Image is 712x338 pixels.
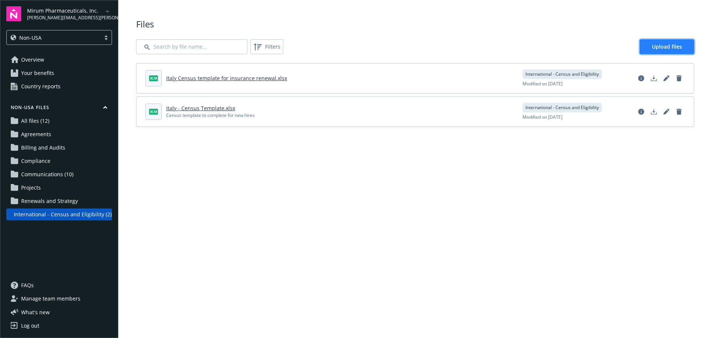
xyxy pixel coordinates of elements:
span: Country reports [21,81,60,92]
span: Mirum Pharmaceuticals, Inc. [27,7,103,14]
a: Compliance [6,155,112,167]
a: International - Census and Eligibility (2) [6,209,112,220]
button: Non-USA Files [6,104,112,114]
a: Agreements [6,128,112,140]
a: Manage team members [6,293,112,305]
a: Delete document [673,72,685,84]
span: All files (12) [21,115,49,127]
span: International - Census and Eligibility (2) [14,209,112,220]
span: Modified on [DATE] [523,114,563,121]
span: Manage team members [21,293,80,305]
span: Modified on [DATE] [523,81,563,87]
span: International - Census and Eligibility [525,71,599,78]
span: Compliance [21,155,50,167]
a: Italy - Census Template.xlsx [166,105,235,112]
a: Renewals and Strategy [6,195,112,207]
a: Download document [648,72,660,84]
a: View file details [635,72,647,84]
a: Italy Census template for insurance renewal.xlsx [166,75,287,82]
a: FAQs [6,279,112,291]
a: Upload files [640,39,694,54]
span: Agreements [21,128,51,140]
span: Filters [265,43,280,50]
a: View file details [635,106,647,118]
span: What ' s new [21,308,50,316]
span: xlsx [149,109,158,114]
span: Communications (10) [21,168,73,180]
span: Non-USA [19,34,42,42]
button: Mirum Pharmaceuticals, Inc.[PERSON_NAME][EMAIL_ADDRESS][PERSON_NAME][DOMAIN_NAME]arrowDropDown [27,6,112,21]
span: International - Census and Eligibility [525,104,599,111]
a: Delete document [673,106,685,118]
a: Country reports [6,81,112,92]
span: Upload files [652,43,682,50]
input: Search by file name... [136,39,247,54]
span: Files [136,18,694,30]
span: FAQs [21,279,34,291]
span: xlsx [149,75,158,81]
a: Download document [648,106,660,118]
a: Edit document [660,106,672,118]
a: Your benefits [6,67,112,79]
a: Edit document [660,72,672,84]
span: Non-USA [10,34,97,42]
button: Filters [250,39,283,54]
span: Projects [21,182,41,194]
a: All files (12) [6,115,112,127]
span: Overview [21,54,44,66]
a: Communications (10) [6,168,112,180]
a: arrowDropDown [103,7,112,16]
div: Log out [21,320,39,332]
a: Overview [6,54,112,66]
a: Projects [6,182,112,194]
span: Renewals and Strategy [21,195,78,207]
a: Billing and Audits [6,142,112,154]
button: What's new [6,308,62,316]
div: Census template to complete for new hires [166,112,255,119]
span: [PERSON_NAME][EMAIL_ADDRESS][PERSON_NAME][DOMAIN_NAME] [27,14,103,21]
span: Billing and Audits [21,142,65,154]
img: navigator-logo.svg [6,6,21,21]
span: Filters [252,41,282,53]
span: Your benefits [21,67,54,79]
